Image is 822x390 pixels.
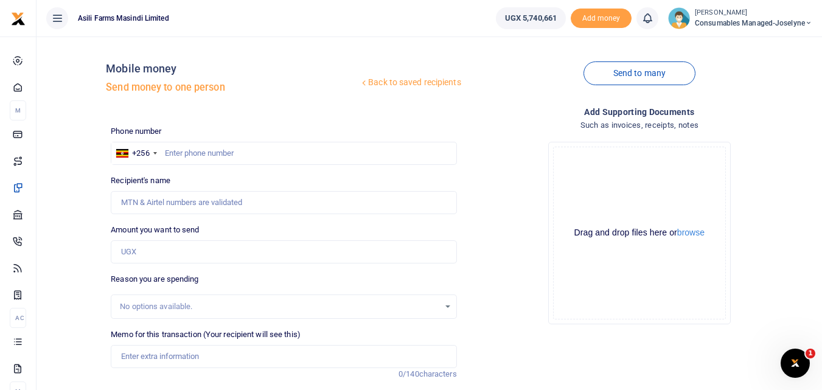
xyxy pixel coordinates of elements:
[106,62,359,75] h4: Mobile money
[668,7,812,29] a: profile-user [PERSON_NAME] Consumables managed-Joselyne
[106,82,359,94] h5: Send money to one person
[571,9,632,29] span: Add money
[491,7,571,29] li: Wallet ballance
[554,227,725,239] div: Drag and drop files here or
[111,345,456,368] input: Enter extra information
[548,142,731,324] div: File Uploader
[668,7,690,29] img: profile-user
[399,369,419,378] span: 0/140
[73,13,174,24] span: Asili Farms Masindi Limited
[496,7,566,29] a: UGX 5,740,661
[10,308,26,328] li: Ac
[781,349,810,378] iframe: Intercom live chat
[111,142,456,165] input: Enter phone number
[419,369,457,378] span: characters
[11,13,26,23] a: logo-small logo-large logo-large
[111,329,301,341] label: Memo for this transaction (Your recipient will see this)
[120,301,439,313] div: No options available.
[695,18,812,29] span: Consumables managed-Joselyne
[467,105,812,119] h4: Add supporting Documents
[111,273,198,285] label: Reason you are spending
[132,147,149,159] div: +256
[695,8,812,18] small: [PERSON_NAME]
[111,175,170,187] label: Recipient's name
[505,12,557,24] span: UGX 5,740,661
[111,191,456,214] input: MTN & Airtel numbers are validated
[677,228,705,237] button: browse
[111,224,199,236] label: Amount you want to send
[571,9,632,29] li: Toup your wallet
[467,119,812,132] h4: Such as invoices, receipts, notes
[11,12,26,26] img: logo-small
[111,142,160,164] div: Uganda: +256
[571,13,632,22] a: Add money
[111,240,456,263] input: UGX
[111,125,161,138] label: Phone number
[806,349,815,358] span: 1
[359,72,462,94] a: Back to saved recipients
[583,61,695,85] a: Send to many
[10,100,26,120] li: M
